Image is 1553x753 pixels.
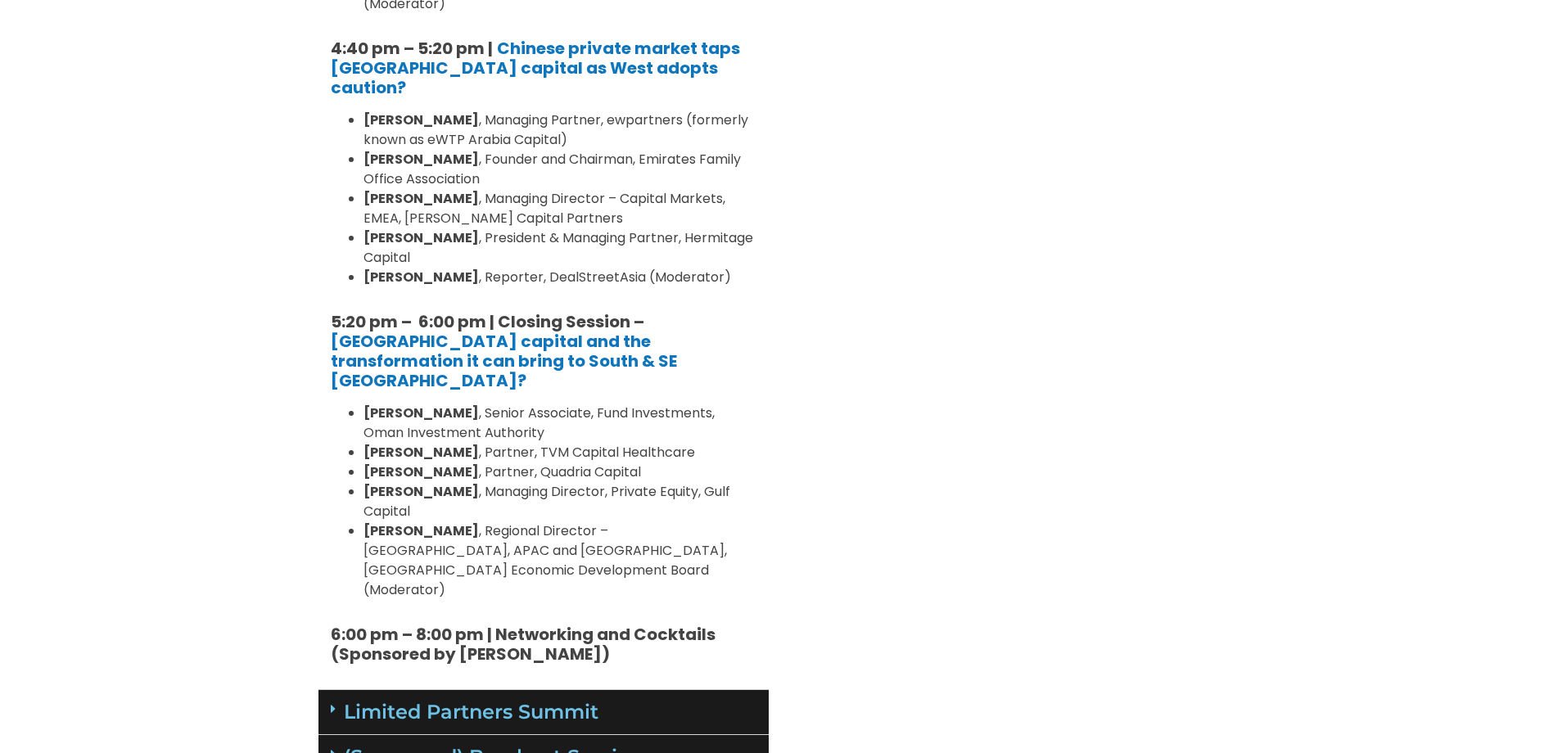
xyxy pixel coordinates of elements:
li: , President & Managing Partner, Hermitage Capital [363,228,756,268]
strong: [PERSON_NAME] [363,268,479,286]
li: , Regional Director – [GEOGRAPHIC_DATA], APAC and [GEOGRAPHIC_DATA], [GEOGRAPHIC_DATA] Economic D... [363,521,756,600]
li: , Managing Director, Private Equity, Gulf Capital [363,482,756,521]
a: Chinese private market taps [GEOGRAPHIC_DATA] capital as West adopts caution? [331,37,740,99]
strong: [PERSON_NAME] [363,189,479,208]
li: , Founder and Chairman, Emirates Family Office Association [363,150,756,189]
strong: 5:20 pm – 6:00 pm | Closing Session – [331,310,644,333]
strong: [PERSON_NAME] [363,404,479,422]
a: Limited Partners Summit [344,700,598,724]
strong: [PERSON_NAME] [363,462,479,481]
strong: [PERSON_NAME] [363,150,479,169]
li: , Reporter, DealStreetAsia (Moderator) [363,268,756,287]
strong: [PERSON_NAME] [363,443,479,462]
li: , Managing Partner, ewpartners (formerly known as eWTP Arabia Capital) [363,110,756,150]
strong: [PERSON_NAME] [363,228,479,247]
a: [GEOGRAPHIC_DATA] capital and the transformation it can bring to South & SE [GEOGRAPHIC_DATA]? [331,330,677,392]
li: , Partner, TVM Capital Healthcare [363,443,756,462]
li: , Managing Director – Capital Markets, EMEA, [PERSON_NAME] Capital Partners [363,189,756,228]
strong: [PERSON_NAME] [363,521,479,540]
li: , Partner, Quadria Capital [363,462,756,482]
strong: [PERSON_NAME] [363,110,479,129]
strong: [PERSON_NAME] [363,482,479,501]
li: , Senior Associate, Fund Investments, Oman Investment Authority [363,404,756,443]
strong: 6:00 pm – 8:00 pm | Networking and Cocktails (Sponsored by [PERSON_NAME]) [331,623,716,665]
strong: 4:40 pm – 5:20 pm | [331,37,493,60]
